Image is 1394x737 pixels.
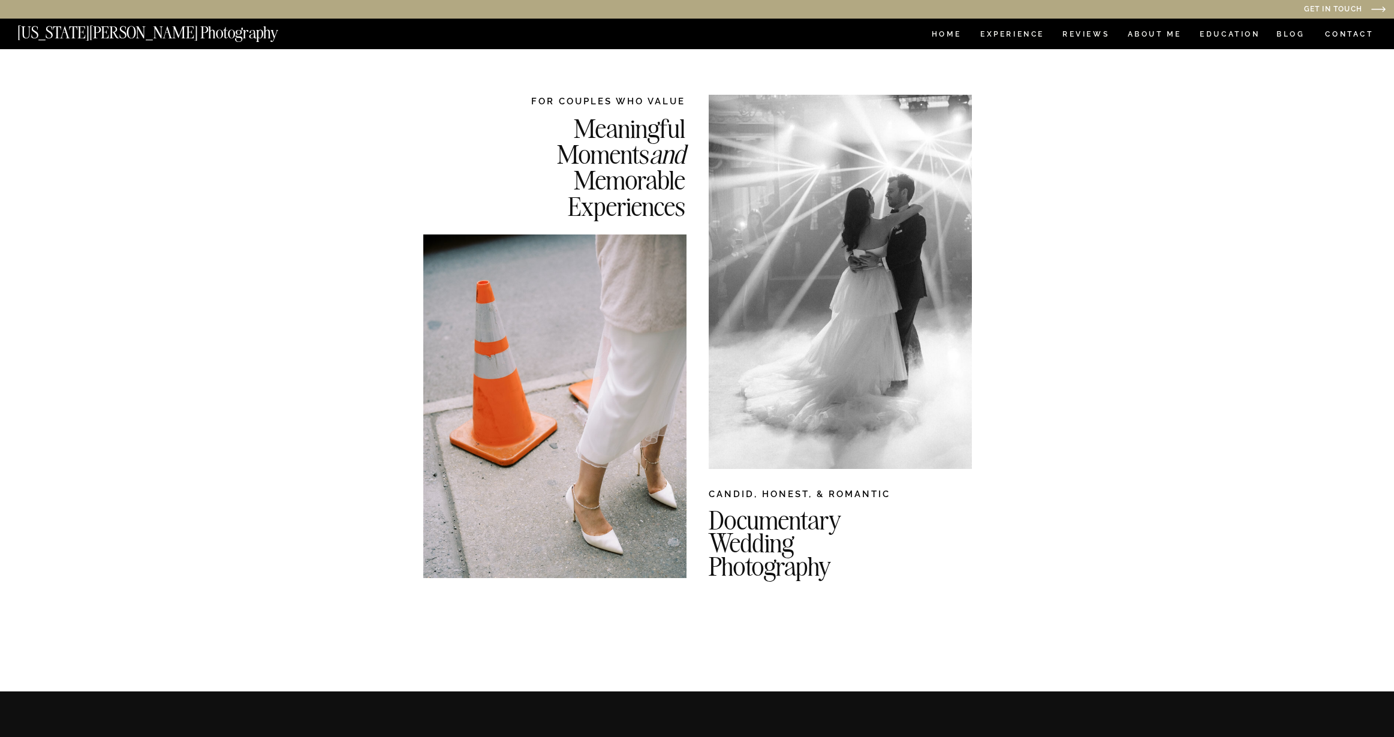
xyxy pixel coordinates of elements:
a: ABOUT ME [1127,31,1182,41]
a: [US_STATE][PERSON_NAME] Photography [17,25,318,35]
a: REVIEWS [1062,31,1107,41]
h2: Documentary Wedding Photography [709,509,1025,569]
h2: Meaningful Moments Memorable Experiences [496,115,685,218]
a: EDUCATION [1199,31,1261,41]
i: and [649,137,685,170]
a: Experience [980,31,1043,41]
h2: CANDID, HONEST, & ROMANTIC [709,488,972,506]
a: CONTACT [1324,28,1374,41]
a: HOME [929,31,964,41]
a: Get in Touch [1182,5,1362,14]
a: BLOG [1276,31,1305,41]
h2: FOR COUPLES WHO VALUE [496,95,685,107]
